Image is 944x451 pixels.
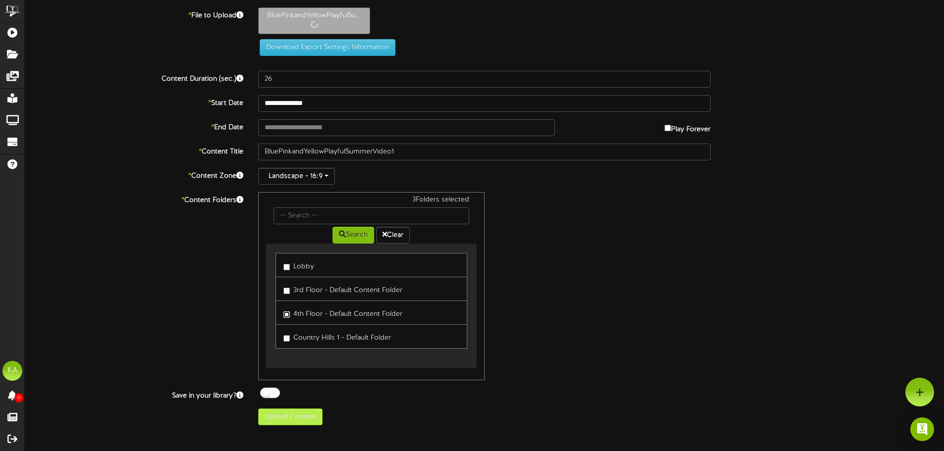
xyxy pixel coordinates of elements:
span: 0 [14,393,23,402]
input: 4th Floor - Default Content Folder [283,311,290,318]
label: Start Date [17,95,251,108]
button: Landscape - 16:9 [258,168,335,185]
input: Country Hills 1 - Default Folder [283,335,290,342]
label: Content Zone [17,168,251,181]
input: Title of this Content [258,144,711,160]
label: File to Upload [17,7,251,21]
label: End Date [17,119,251,133]
label: Save in your library? [17,388,251,401]
button: Clear [376,227,410,244]
label: Lobby [283,258,314,272]
button: Download Export Settings Information [260,39,395,56]
button: Upload Content [258,408,323,425]
label: Content Folders [17,192,251,205]
label: Country Hills 1 - Default Folder [283,330,391,343]
div: Open Intercom Messenger [910,417,934,441]
button: Search [333,227,374,244]
label: Content Title [17,144,251,157]
input: Play Forever [665,125,671,131]
div: 3 Folders selected [266,195,476,207]
input: Lobby [283,264,290,270]
a: Download Export Settings Information [255,44,395,51]
div: KA [2,361,22,381]
input: -- Search -- [274,207,469,224]
label: 4th Floor - Default Content Folder [283,306,402,319]
label: Play Forever [665,119,711,135]
label: Content Duration (sec.) [17,71,251,84]
label: 3rd Floor - Default Content Folder [283,282,402,296]
input: 3rd Floor - Default Content Folder [283,288,290,294]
